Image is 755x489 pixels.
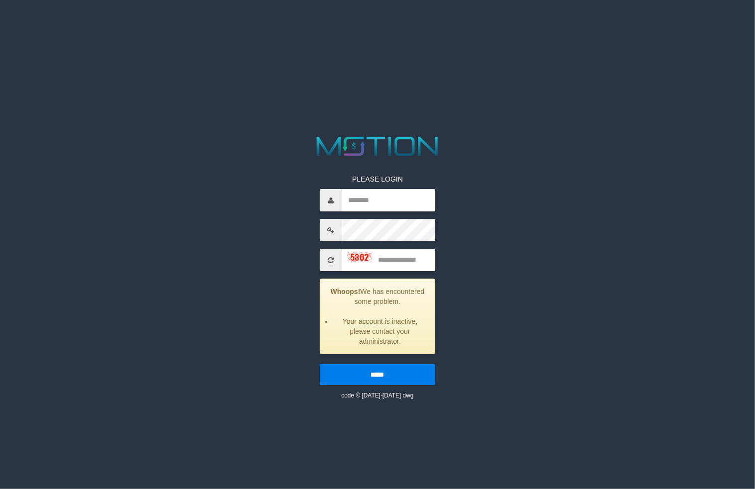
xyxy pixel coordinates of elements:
li: Your account is inactive, please contact your administrator. [333,316,428,346]
small: code © [DATE]-[DATE] dwg [341,392,413,399]
img: MOTION_logo.png [311,133,443,159]
strong: Whoops! [331,288,361,295]
img: captcha [347,252,372,262]
p: PLEASE LOGIN [320,174,436,184]
div: We has encountered some problem. [320,279,436,354]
